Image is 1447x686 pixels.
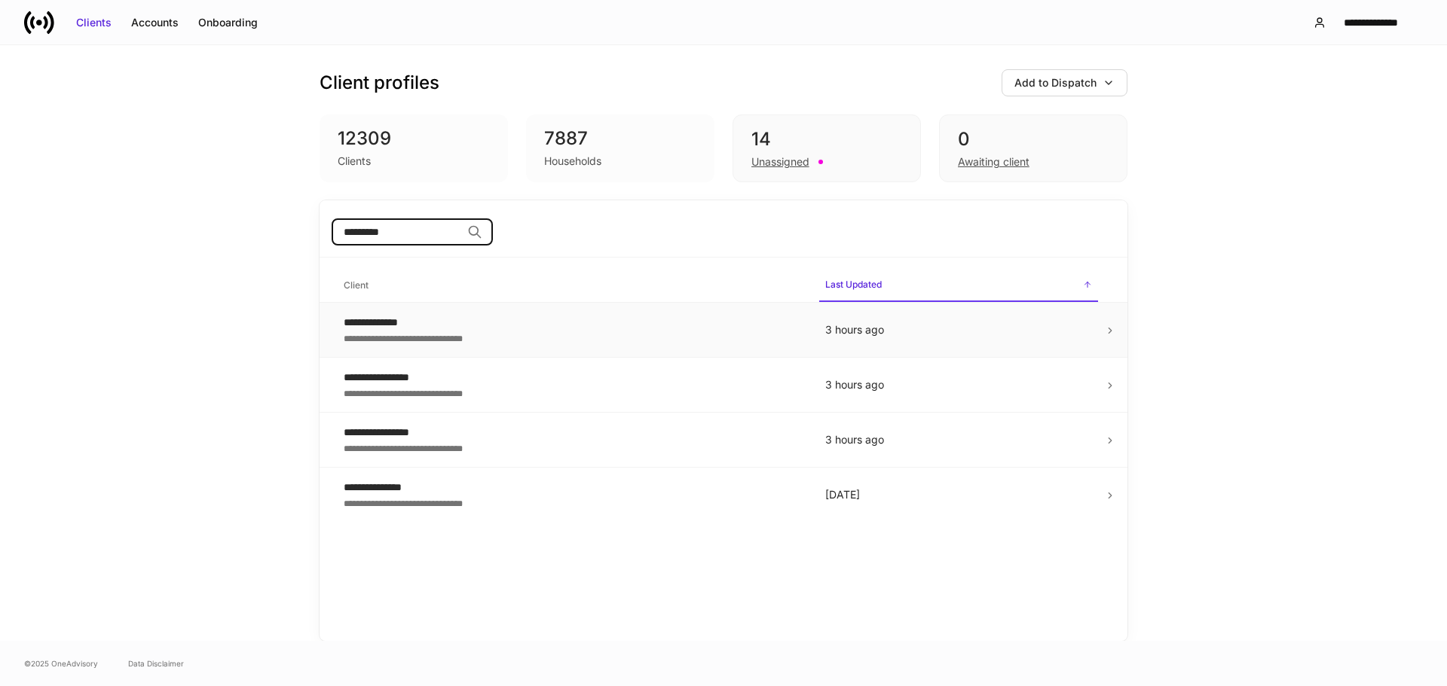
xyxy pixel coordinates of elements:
[338,154,371,169] div: Clients
[825,432,1092,447] p: 3 hours ago
[544,154,601,169] div: Households
[544,127,696,151] div: 7887
[66,11,121,35] button: Clients
[825,322,1092,337] p: 3 hours ago
[131,15,179,30] div: Accounts
[825,377,1092,392] p: 3 hours ago
[825,277,882,291] h6: Last Updated
[338,270,807,301] span: Client
[751,154,809,169] div: Unassigned
[121,11,188,35] button: Accounts
[320,71,439,95] h3: Client profiles
[819,270,1098,302] span: Last Updated
[958,127,1109,151] div: 0
[24,657,98,669] span: © 2025 OneAdvisory
[198,15,258,30] div: Onboarding
[338,127,490,151] div: 12309
[958,154,1029,169] div: Awaiting client
[939,114,1127,182] div: 0Awaiting client
[825,487,1092,502] p: [DATE]
[1002,69,1127,96] button: Add to Dispatch
[344,278,369,292] h6: Client
[1014,75,1097,90] div: Add to Dispatch
[733,114,921,182] div: 14Unassigned
[128,657,184,669] a: Data Disclaimer
[188,11,268,35] button: Onboarding
[751,127,902,151] div: 14
[76,15,112,30] div: Clients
